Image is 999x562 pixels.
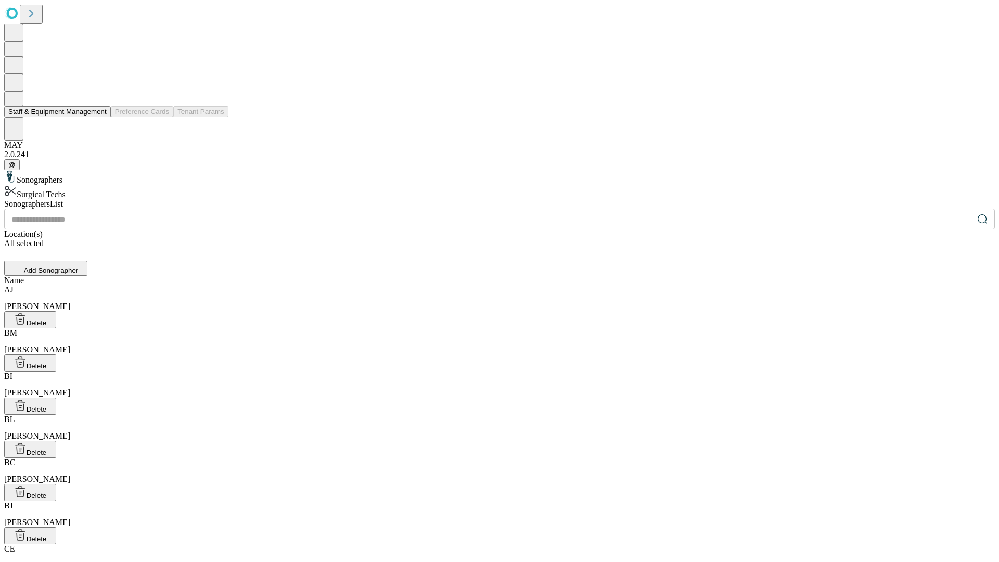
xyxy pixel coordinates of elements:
[27,492,47,500] span: Delete
[27,319,47,327] span: Delete
[4,544,15,553] span: CE
[4,285,995,311] div: [PERSON_NAME]
[4,261,87,276] button: Add Sonographer
[8,161,16,169] span: @
[4,458,15,467] span: BC
[4,398,56,415] button: Delete
[4,415,995,441] div: [PERSON_NAME]
[27,405,47,413] span: Delete
[4,354,56,372] button: Delete
[4,501,995,527] div: [PERSON_NAME]
[4,159,20,170] button: @
[4,328,17,337] span: BM
[4,150,995,159] div: 2.0.241
[173,106,228,117] button: Tenant Params
[27,535,47,543] span: Delete
[4,229,43,238] span: Location(s)
[4,372,12,380] span: BI
[111,106,173,117] button: Preference Cards
[27,362,47,370] span: Delete
[4,372,995,398] div: [PERSON_NAME]
[4,441,56,458] button: Delete
[4,276,995,285] div: Name
[4,484,56,501] button: Delete
[4,285,14,294] span: AJ
[4,527,56,544] button: Delete
[4,185,995,199] div: Surgical Techs
[4,170,995,185] div: Sonographers
[4,311,56,328] button: Delete
[4,328,995,354] div: [PERSON_NAME]
[4,106,111,117] button: Staff & Equipment Management
[4,415,15,424] span: BL
[4,199,995,209] div: Sonographers List
[4,239,995,248] div: All selected
[4,458,995,484] div: [PERSON_NAME]
[24,266,78,274] span: Add Sonographer
[4,501,13,510] span: BJ
[27,449,47,456] span: Delete
[4,140,995,150] div: MAY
